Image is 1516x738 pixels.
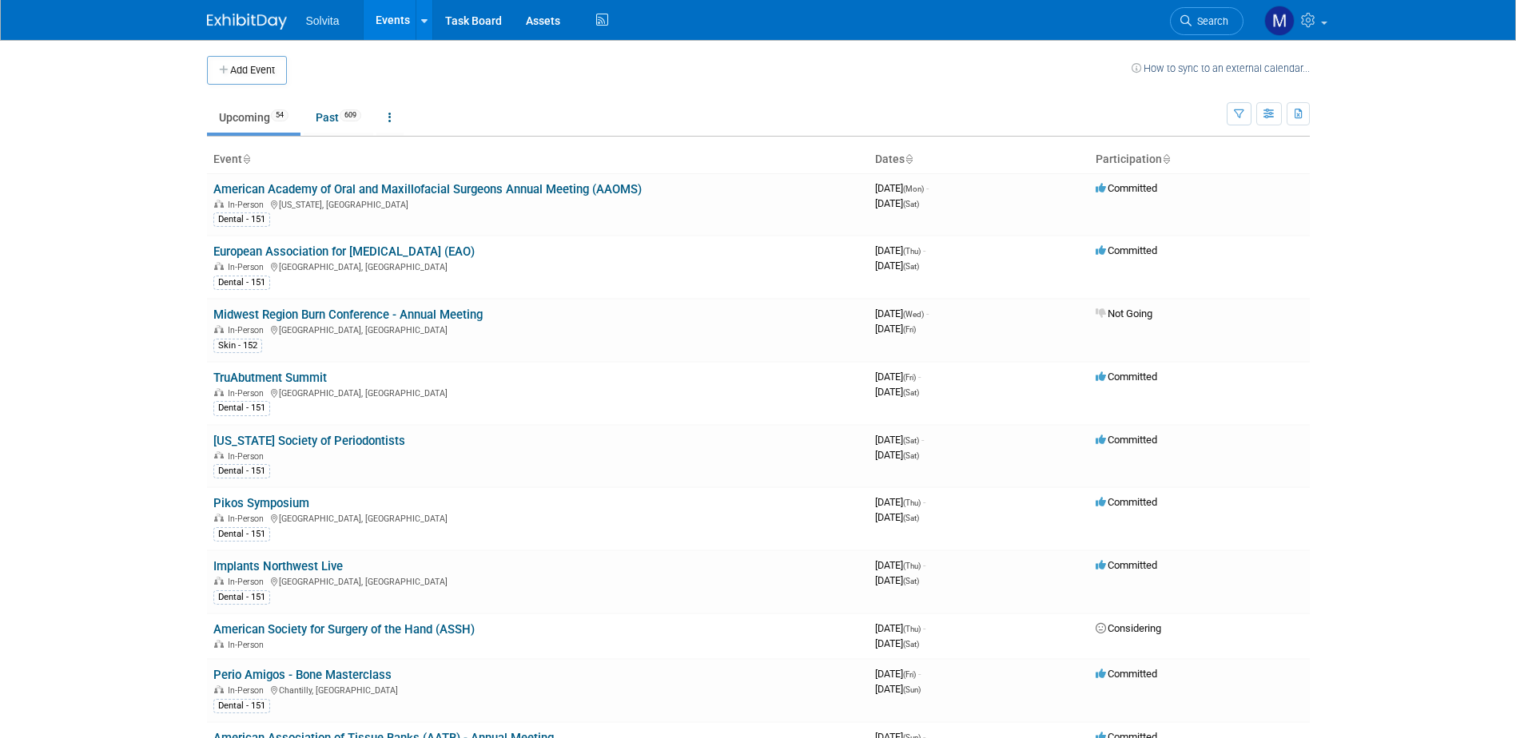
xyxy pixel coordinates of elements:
[903,262,919,271] span: (Sat)
[228,388,269,399] span: In-Person
[903,436,919,445] span: (Sat)
[918,371,921,383] span: -
[875,574,919,586] span: [DATE]
[213,527,270,542] div: Dental - 151
[228,640,269,650] span: In-Person
[1170,7,1243,35] a: Search
[306,14,340,27] span: Solvita
[213,371,327,385] a: TruAbutment Summit
[213,699,270,713] div: Dental - 151
[905,153,913,165] a: Sort by Start Date
[213,197,862,210] div: [US_STATE], [GEOGRAPHIC_DATA]
[903,640,919,649] span: (Sat)
[214,514,224,522] img: In-Person Event
[340,109,361,121] span: 609
[213,260,862,272] div: [GEOGRAPHIC_DATA], [GEOGRAPHIC_DATA]
[1096,371,1157,383] span: Committed
[213,668,392,682] a: Perio Amigos - Bone Masterclass
[213,574,862,587] div: [GEOGRAPHIC_DATA], [GEOGRAPHIC_DATA]
[214,262,224,270] img: In-Person Event
[903,498,921,507] span: (Thu)
[903,451,919,460] span: (Sat)
[213,323,862,335] div: [GEOGRAPHIC_DATA], [GEOGRAPHIC_DATA]
[875,559,925,571] span: [DATE]
[1162,153,1170,165] a: Sort by Participation Type
[903,373,916,382] span: (Fri)
[213,386,862,399] div: [GEOGRAPHIC_DATA], [GEOGRAPHIC_DATA]
[875,182,929,194] span: [DATE]
[271,109,288,121] span: 54
[926,182,929,194] span: -
[213,683,862,696] div: Chantilly, [GEOGRAPHIC_DATA]
[1192,15,1228,27] span: Search
[875,260,919,272] span: [DATE]
[214,451,224,459] img: In-Person Event
[214,388,224,396] img: In-Person Event
[1089,146,1310,173] th: Participation
[903,325,916,334] span: (Fri)
[214,200,224,208] img: In-Person Event
[923,244,925,256] span: -
[207,14,287,30] img: ExhibitDay
[207,56,287,85] button: Add Event
[875,323,916,335] span: [DATE]
[214,577,224,585] img: In-Person Event
[213,182,642,196] a: American Academy of Oral and Maxillofacial Surgeons Annual Meeting (AAOMS)
[213,434,405,448] a: [US_STATE] Society of Periodontists
[903,625,921,633] span: (Thu)
[213,276,270,290] div: Dental - 151
[875,668,921,680] span: [DATE]
[1264,6,1295,36] img: Matthew Burns
[875,683,921,695] span: [DATE]
[869,146,1089,173] th: Dates
[213,511,862,524] div: [GEOGRAPHIC_DATA], [GEOGRAPHIC_DATA]
[214,325,224,333] img: In-Person Event
[213,212,270,227] div: Dental - 151
[875,371,921,383] span: [DATE]
[903,577,919,585] span: (Sat)
[875,496,925,508] span: [DATE]
[1096,182,1157,194] span: Committed
[1096,668,1157,680] span: Committed
[903,514,919,522] span: (Sat)
[304,102,373,133] a: Past609
[213,496,309,510] a: Pikos Symposium
[213,339,262,353] div: Skin - 152
[228,325,269,335] span: In-Person
[228,514,269,524] span: In-Person
[213,244,475,259] a: European Association for [MEDICAL_DATA] (EAO)
[207,102,300,133] a: Upcoming54
[875,197,919,209] span: [DATE]
[228,451,269,462] span: In-Person
[903,685,921,694] span: (Sun)
[214,685,224,693] img: In-Person Event
[903,200,919,208] span: (Sat)
[923,496,925,508] span: -
[228,200,269,210] span: In-Person
[875,386,919,398] span: [DATE]
[903,247,921,256] span: (Thu)
[1096,307,1152,319] span: Not Going
[918,668,921,680] span: -
[926,307,929,319] span: -
[228,577,269,587] span: In-Person
[921,434,924,446] span: -
[1096,559,1157,571] span: Committed
[242,153,250,165] a: Sort by Event Name
[875,434,924,446] span: [DATE]
[875,637,919,649] span: [DATE]
[923,622,925,634] span: -
[213,307,483,322] a: Midwest Region Burn Conference - Annual Meeting
[875,244,925,256] span: [DATE]
[213,559,343,573] a: Implants Northwest Live
[875,449,919,461] span: [DATE]
[207,146,869,173] th: Event
[875,307,929,319] span: [DATE]
[213,622,475,637] a: American Society for Surgery of the Hand (ASSH)
[228,685,269,696] span: In-Person
[213,464,270,478] div: Dental - 151
[903,184,924,193] span: (Mon)
[923,559,925,571] span: -
[875,511,919,523] span: [DATE]
[213,590,270,605] div: Dental - 151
